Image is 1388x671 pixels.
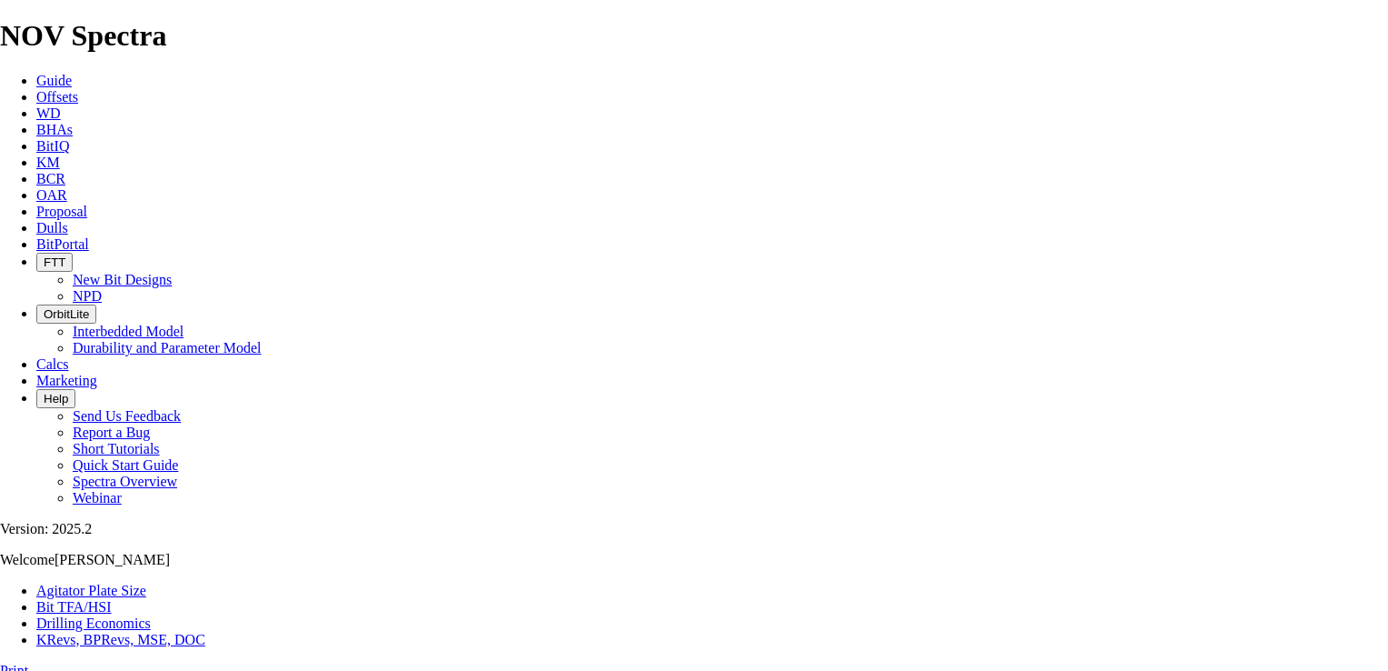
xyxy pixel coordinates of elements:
[73,324,183,339] a: Interbedded Model
[36,122,73,137] a: BHAs
[73,490,122,506] a: Webinar
[73,408,181,424] a: Send Us Feedback
[44,307,89,321] span: OrbitLite
[73,272,172,287] a: New Bit Designs
[36,187,67,203] a: OAR
[36,305,96,324] button: OrbitLite
[36,220,68,235] a: Dulls
[36,155,60,170] a: KM
[73,457,178,473] a: Quick Start Guide
[36,204,87,219] a: Proposal
[73,425,150,440] a: Report a Bug
[73,340,262,356] a: Durability and Parameter Model
[36,356,69,372] a: Calcs
[36,253,73,272] button: FTT
[36,171,65,186] a: BCR
[36,389,75,408] button: Help
[36,616,151,631] a: Drilling Economics
[36,89,78,105] a: Offsets
[36,599,112,615] a: Bit TFA/HSI
[36,583,146,598] a: Agitator Plate Size
[36,373,97,388] a: Marketing
[44,255,65,269] span: FTT
[73,288,102,304] a: NPD
[36,105,61,121] a: WD
[36,73,72,88] a: Guide
[36,632,205,647] a: KRevs, BPRevs, MSE, DOC
[73,474,177,489] a: Spectra Overview
[36,138,69,154] a: BitIQ
[73,441,160,456] a: Short Tutorials
[55,552,170,567] span: [PERSON_NAME]
[36,236,89,252] a: BitPortal
[44,392,68,406] span: Help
